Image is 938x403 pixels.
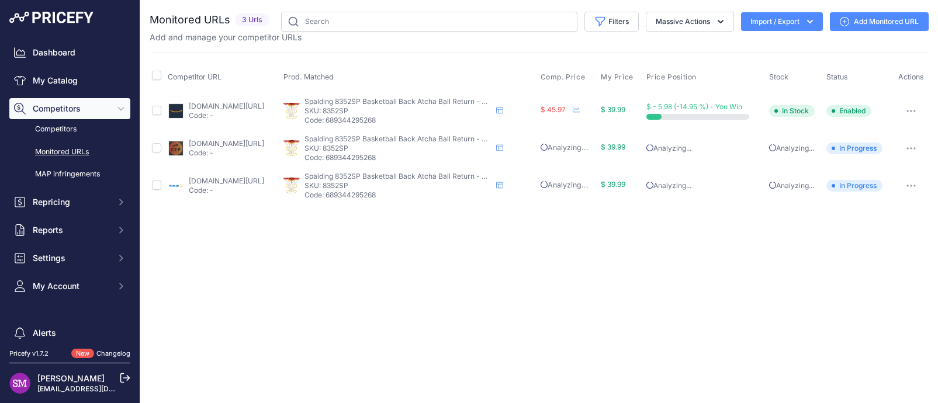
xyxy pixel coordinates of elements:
[541,72,586,82] span: Comp. Price
[541,72,588,82] button: Comp. Price
[189,148,264,158] p: Code: -
[9,220,130,241] button: Reports
[9,142,130,162] a: Monitored URLs
[9,119,130,140] a: Competitors
[769,181,822,190] p: Analyzing...
[9,70,130,91] a: My Catalog
[37,373,105,383] a: [PERSON_NAME]
[898,72,924,81] span: Actions
[646,72,699,82] button: Price Position
[769,105,815,117] span: In Stock
[189,111,264,120] p: Code: -
[304,97,588,106] span: Spalding 8352SP Basketball Back Atcha Ball Return - Orange - 14.5 inches x 19 inches
[541,105,566,114] span: $ 45.97
[304,144,492,153] p: SKU: 8352SP
[601,72,634,82] span: My Price
[304,134,588,143] span: Spalding 8352SP Basketball Back Atcha Ball Return - Orange - 14.5 inches x 19 inches
[741,12,823,31] button: Import / Export
[601,143,625,151] span: $ 39.99
[189,186,264,195] p: Code: -
[646,181,764,190] p: Analyzing...
[826,72,848,81] span: Status
[9,349,49,359] div: Pricefy v1.7.2
[9,12,94,23] img: Pricefy Logo
[9,98,130,119] button: Competitors
[33,224,109,236] span: Reports
[33,196,109,208] span: Repricing
[826,143,882,154] span: In Progress
[541,180,589,189] span: Analyzing...
[584,12,639,32] button: Filters
[33,103,109,114] span: Competitors
[9,42,130,63] a: Dashboard
[541,143,589,152] span: Analyzing...
[33,252,109,264] span: Settings
[9,42,130,388] nav: Sidebar
[33,280,109,292] span: My Account
[769,72,788,81] span: Stock
[189,176,264,185] a: [DOMAIN_NAME][URL]
[150,32,302,43] p: Add and manage your competitor URLs
[304,181,492,190] p: SKU: 8352SP
[304,106,492,116] p: SKU: 8352SP
[150,12,230,28] h2: Monitored URLs
[601,72,636,82] button: My Price
[9,192,130,213] button: Repricing
[9,276,130,297] button: My Account
[189,139,264,148] a: [DOMAIN_NAME][URL]
[826,105,871,117] span: Enabled
[37,384,160,393] a: [EMAIL_ADDRESS][DOMAIN_NAME]
[826,180,882,192] span: In Progress
[646,12,734,32] button: Massive Actions
[646,102,742,111] span: $ - 5.98 (-14.95 %) - You Win
[96,349,130,357] a: Changelog
[71,349,94,359] span: New
[601,105,625,114] span: $ 39.99
[646,144,764,153] p: Analyzing...
[304,172,588,180] span: Spalding 8352SP Basketball Back Atcha Ball Return - Orange - 14.5 inches x 19 inches
[281,12,577,32] input: Search
[9,164,130,185] a: MAP infringements
[168,72,221,81] span: Competitor URL
[646,72,697,82] span: Price Position
[304,116,492,125] p: Code: 689344295268
[304,153,492,162] p: Code: 689344295268
[769,144,822,153] p: Analyzing...
[283,72,334,81] span: Prod. Matched
[9,322,130,343] a: Alerts
[304,190,492,200] p: Code: 689344295268
[601,180,625,189] span: $ 39.99
[830,12,929,31] a: Add Monitored URL
[9,248,130,269] button: Settings
[189,102,264,110] a: [DOMAIN_NAME][URL]
[235,13,269,27] span: 3 Urls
